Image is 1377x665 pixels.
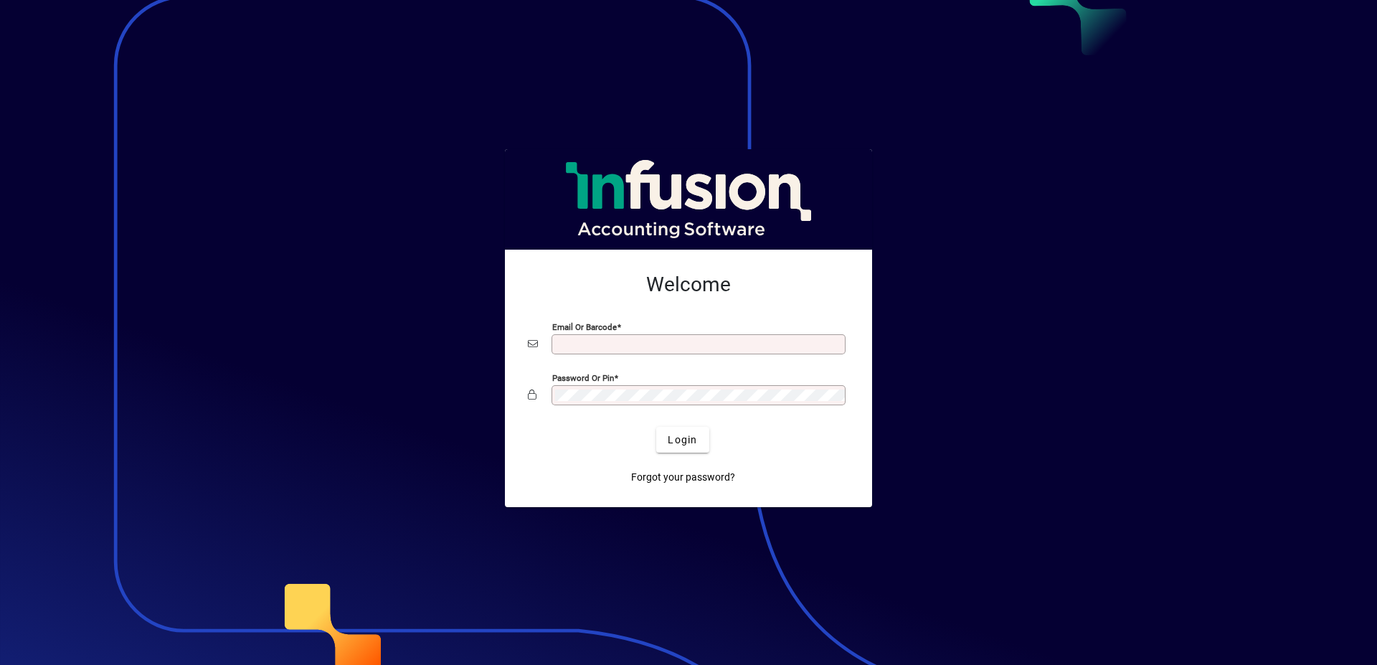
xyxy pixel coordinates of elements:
[528,273,849,297] h2: Welcome
[631,470,735,485] span: Forgot your password?
[552,373,614,383] mat-label: Password or Pin
[668,433,697,448] span: Login
[625,464,741,490] a: Forgot your password?
[552,322,617,332] mat-label: Email or Barcode
[656,427,709,453] button: Login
